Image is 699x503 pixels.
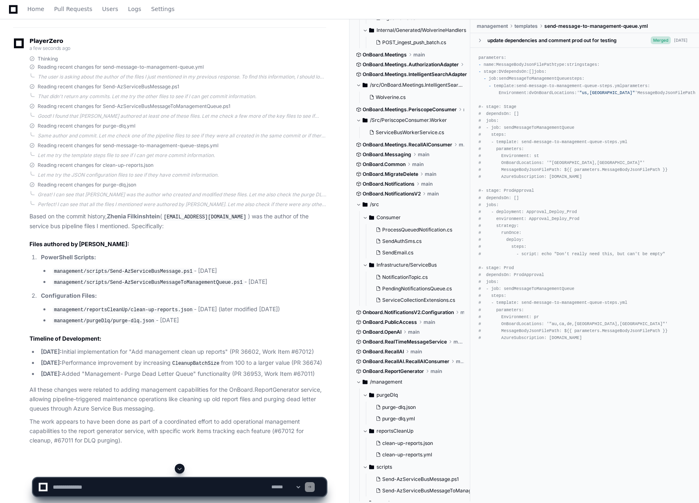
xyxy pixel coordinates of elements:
[372,449,466,460] button: clean-up-reports.yml
[382,440,433,447] span: clean-up-reports.json
[376,94,406,101] span: Wolverine.cs
[484,69,499,74] span: stage:
[52,317,156,325] code: management/purgeDlq/purge-dlq.json
[162,213,248,221] code: [EMAIL_ADDRESS][DOMAIN_NAME]
[356,79,464,92] button: /src/OnBoard.Meetings.IntelligentSearchAdapter.Service/Configuration
[372,413,466,424] button: purge-dlq.yml
[38,191,326,198] div: Great! I can see that [PERSON_NAME] was the author who created and modified these files. Let me a...
[478,69,481,74] span: -
[171,360,221,367] code: CleanupBatchSize
[370,82,464,88] span: /src/OnBoard.Meetings.IntelligentSearchAdapter.Service/Configuration
[38,142,219,149] span: Reading recent changes for send-message-to-management-queue-steps.yml
[29,240,326,248] h2: Files authored by [PERSON_NAME]:
[478,139,627,144] span: # - template: send-message-to-management-queue-steps.yml
[569,76,584,81] span: steps:
[372,236,459,247] button: SendAuthSms.cs
[382,415,415,422] span: purge-dlq.yml
[372,402,466,413] button: purge-dlq.json
[382,274,428,281] span: NotificationTopic.cs
[382,297,455,303] span: ServiceCollectionExtensions.cs
[38,162,153,168] span: Reading recent changes for clean-up-reports.json
[363,151,411,158] span: OnBoard.Messaging
[38,64,204,70] span: Reading recent changes for send-message-to-management-queue.yml
[582,62,600,67] span: stages:
[363,181,415,187] span: OnBoard.Notifications
[376,129,444,136] span: ServiceBusWorkerService.cs
[477,23,508,29] span: management
[377,214,401,221] span: Consumer
[514,23,538,29] span: templates
[484,76,486,81] span: -
[534,69,547,74] span: jobs:
[363,80,368,90] svg: Directory
[382,238,422,245] span: SendAuthSms.cs
[38,93,326,100] div: That didn't return any commits. Let me try the other files to see if I can get commit information.
[366,92,459,103] button: Wolverine.cs
[38,182,136,188] span: Reading recent changes for purge-dlq.json
[478,174,582,179] span: # AzureSubscription: [DOMAIN_NAME]
[459,141,464,148] span: main
[107,213,160,220] strong: Zhenia Filkinshtein
[38,369,326,379] li: Added "Management- Purge Dead Letter Queue" functionality (PR 36953, Work Item #67011)
[453,339,464,345] span: main
[38,201,326,208] div: Perfect! I can see that all the files I mentioned were authored by [PERSON_NAME]. Let me also che...
[478,308,524,312] span: # parameters:
[27,7,44,11] span: Home
[421,181,433,187] span: main
[29,335,326,343] h2: Timeline of Development:
[52,268,194,275] code: management/scripts/Send-AzServiceBusMessage.ps1
[372,283,459,294] button: PendingNotificationsQueue.cs
[363,358,449,365] span: OnBoard.RecallAI.RecallAIConsumer
[363,211,464,224] button: Consumer
[29,417,326,445] p: The work appears to have been done as part of a coordinated effort to add operational management ...
[363,106,457,113] span: OnBoard.Meetings.PeriscopeConsumer
[38,172,326,178] div: Let me try the JSON configuration files to see if they have commit information.
[363,171,418,177] span: OnBoard.MigrateDelete
[478,279,498,284] span: # jobs:
[478,62,481,67] span: -
[478,202,498,207] span: # jobs:
[363,424,471,438] button: reportsCleanUp
[382,249,413,256] span: SendEmail.cs
[52,279,244,286] code: management/scripts/Send-AzServiceBusMessageToManagementQueue.ps1
[382,227,452,233] span: ProcessQueuedNotification.cs
[489,76,499,81] span: job:
[478,54,691,348] div: MessageBodyJsonFilePath string DV [] sendMessageToManagementQueue send-message-to-management-queu...
[427,191,439,197] span: main
[369,260,374,270] svg: Directory
[674,37,688,43] div: [DATE]
[478,132,506,137] span: # steps:
[372,438,466,449] button: clean-up-reports.json
[41,254,96,260] strong: PowerShell Scripts:
[408,329,419,335] span: main
[38,132,326,139] div: Same author and commit. Let me check one of the pipeline files to see if they were all created in...
[478,335,582,340] span: # AzureSubscription: [DOMAIN_NAME]
[369,390,374,400] svg: Directory
[356,375,464,388] button: /management
[363,191,421,197] span: OnBoard.NotificationsV2
[363,115,368,125] svg: Directory
[369,426,374,436] svg: Directory
[489,83,491,88] span: -
[382,451,432,458] span: clean-up-reports.yml
[363,200,368,209] svg: Directory
[38,83,179,90] span: Reading recent changes for Send-AzServiceBusMessage.ps1
[460,309,464,316] span: main
[478,251,665,256] span: # - script: echo "Don't really need this, but can't be empty"
[41,348,62,355] strong: [DATE]:
[29,385,326,413] p: All these changes were related to adding management capabilities for the OnBoard.ReportGenerator ...
[579,90,635,95] span: "us,[GEOGRAPHIC_DATA]"
[50,316,326,326] li: - [DATE]
[363,388,471,402] button: purgeDlq
[622,83,650,88] span: parameters:
[363,309,454,316] span: Onboard.NotificationsV2.Configuration
[363,24,466,37] button: Internal/Generated/WolverineHandlers
[478,167,667,172] span: # MessageBodyJsonFilePath: ${{ parameters.MessageBodyJsonFilePath }}
[363,329,401,335] span: OnBoard.OpenAI
[370,201,379,208] span: /src
[456,358,464,365] span: main
[363,141,452,148] span: OnBoard.Meetings.RecallAIConsumer
[554,62,567,67] span: type:
[363,368,424,375] span: OnBoard.ReportGenerator
[478,321,667,326] span: # OnBoardLocations: '"au,ca,de,[GEOGRAPHIC_DATA],[GEOGRAPHIC_DATA]"'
